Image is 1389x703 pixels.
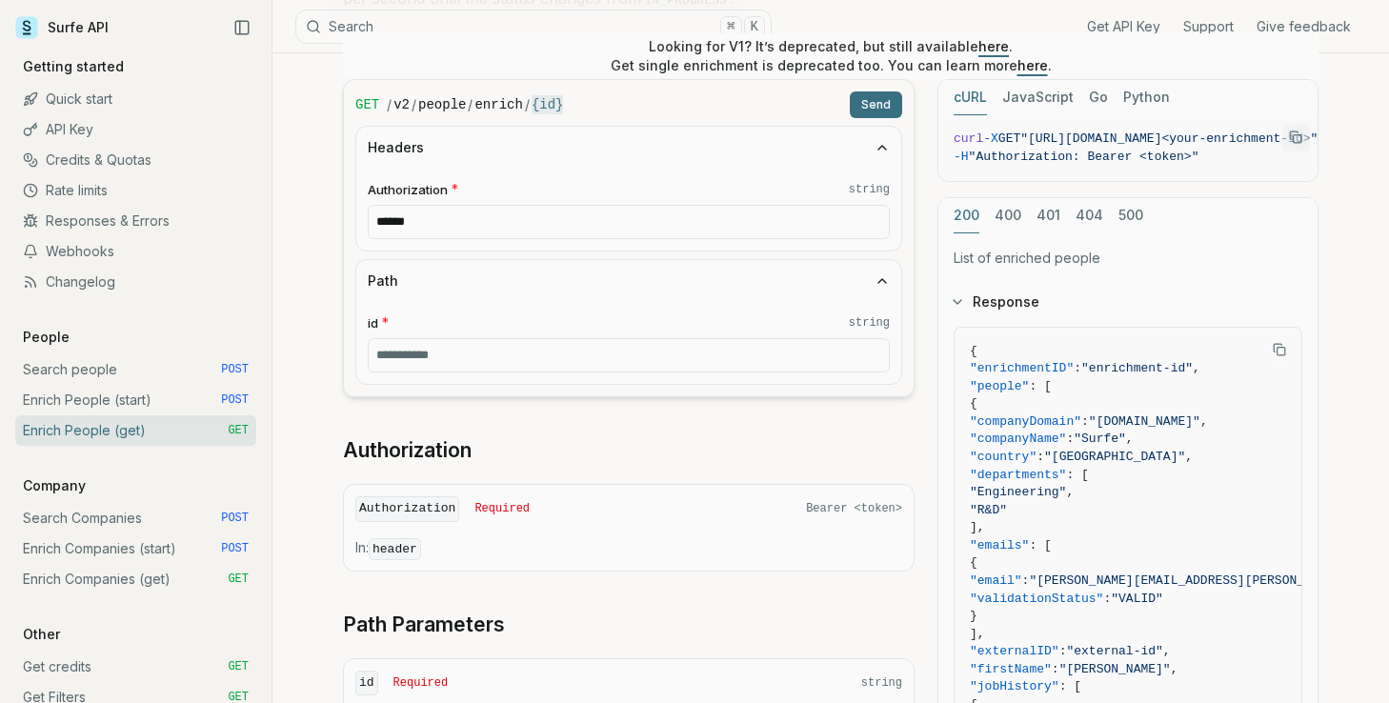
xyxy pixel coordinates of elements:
span: "departments" [970,468,1066,482]
button: 500 [1118,198,1143,233]
span: Authorization [368,181,448,199]
span: POST [221,362,249,377]
span: "email" [970,573,1022,588]
button: Go [1089,80,1108,115]
span: : [ [1029,379,1051,393]
button: Copy Text [1265,335,1294,364]
a: Search people POST [15,354,256,385]
span: -H [954,150,969,164]
code: id [355,671,378,696]
button: Copy Text [1281,123,1310,151]
span: "firstName" [970,662,1052,676]
span: : [1066,432,1074,446]
p: People [15,328,77,347]
span: GET [228,423,249,438]
button: Search⌘K [295,10,772,44]
a: Rate limits [15,175,256,206]
span: / [468,95,473,114]
span: "validationStatus" [970,592,1103,606]
code: v2 [393,95,410,114]
span: / [387,95,392,114]
span: : [ [1066,468,1088,482]
a: Enrich Companies (start) POST [15,533,256,564]
span: POST [221,541,249,556]
span: "emails" [970,538,1029,552]
a: Credits & Quotas [15,145,256,175]
span: , [1163,644,1171,658]
span: "Surfe" [1074,432,1126,446]
kbd: K [744,16,765,37]
button: 400 [995,198,1021,233]
span: "Authorization: Bearer <token>" [969,150,1199,164]
span: "people" [970,379,1029,393]
code: Authorization [355,496,459,522]
span: : [1103,592,1111,606]
a: Enrich Companies (get) GET [15,564,256,594]
span: GET [228,659,249,674]
span: "externalID" [970,644,1059,658]
span: , [1171,662,1178,676]
a: Get API Key [1087,17,1160,36]
a: API Key [15,114,256,145]
a: Responses & Errors [15,206,256,236]
kbd: ⌘ [720,16,741,37]
span: "enrichment-id" [1081,361,1193,375]
a: Quick start [15,84,256,114]
button: JavaScript [1002,80,1074,115]
span: , [1185,450,1193,464]
span: / [412,95,416,114]
span: "country" [970,450,1037,464]
button: 401 [1037,198,1060,233]
span: { [970,555,977,570]
button: Send [850,91,902,118]
span: GET [355,95,379,114]
a: here [978,38,1009,54]
span: } [970,609,977,623]
span: "VALID" [1111,592,1163,606]
a: here [1017,57,1048,73]
code: header [369,538,421,560]
p: Looking for V1? It’s deprecated, but still available . Get single enrichment is deprecated too. Y... [611,37,1052,75]
span: curl [954,131,983,146]
a: Enrich People (start) POST [15,385,256,415]
span: : [1052,662,1059,676]
span: ], [970,627,985,641]
a: Enrich People (get) GET [15,415,256,446]
button: cURL [954,80,987,115]
p: Other [15,625,68,644]
span: Required [393,675,449,691]
span: "companyDomain" [970,414,1081,429]
button: Python [1123,80,1170,115]
button: Path [356,260,901,302]
span: , [1193,361,1200,375]
code: string [849,315,890,331]
span: "[URL][DOMAIN_NAME]<your-enrichment-id>" [1020,131,1318,146]
code: people [418,95,466,114]
span: "R&D" [970,503,1007,517]
span: { [970,396,977,411]
span: "Engineering" [970,485,1066,499]
span: : [ [1059,679,1081,693]
a: Surfe API [15,13,109,42]
p: List of enriched people [954,249,1302,268]
code: enrich [474,95,522,114]
span: , [1126,432,1134,446]
code: string [849,182,890,197]
span: : [1059,644,1067,658]
span: "external-id" [1066,644,1162,658]
span: : [1022,573,1030,588]
span: , [1066,485,1074,499]
span: : [1081,414,1089,429]
span: Bearer <token> [806,501,902,516]
span: : [1074,361,1081,375]
a: Support [1183,17,1234,36]
button: Collapse Sidebar [228,13,256,42]
span: string [861,675,902,691]
p: Company [15,476,93,495]
a: Get credits GET [15,652,256,682]
a: Changelog [15,267,256,297]
p: In: [355,538,902,559]
span: POST [221,511,249,526]
a: Webhooks [15,236,256,267]
span: "enrichmentID" [970,361,1074,375]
